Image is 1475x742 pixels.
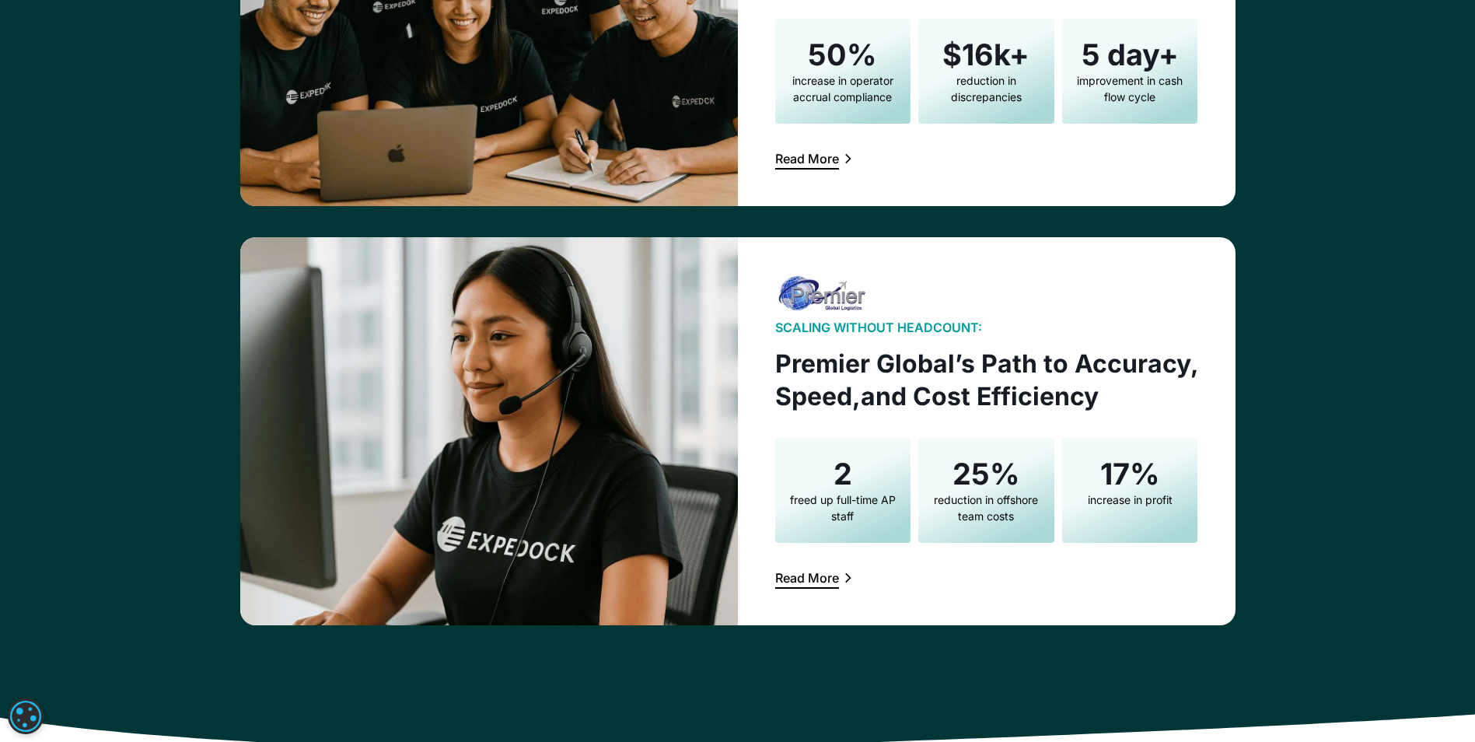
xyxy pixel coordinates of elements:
h4: 25% [952,457,1020,492]
div: increase in operator accrual compliance [785,72,901,105]
h3: Premier Global’s Path to Accuracy, Speed,and Cost Efficiency [775,348,1198,412]
div: increase in profit [1088,492,1173,508]
iframe: Chat Widget [1216,574,1475,742]
div: improvement in cash flow cycle [1071,72,1188,105]
div: Read More [775,152,839,165]
h4: 2 [834,457,852,492]
div: reduction in offshore team costs [928,492,1044,524]
div: Scaling Without Headcount: [775,320,982,335]
h4: 50% [808,37,877,73]
a: Read More [775,149,855,169]
h4: 5 day+ [1082,37,1179,73]
a: Read More [775,568,855,588]
div: reduction in discrepancies [928,72,1044,105]
h4: $16k+ [942,37,1029,73]
div: Widget de chat [1216,574,1475,742]
div: freed up full-time AP staff [785,492,901,524]
h4: 17% [1100,457,1160,492]
img: premier logo [775,275,869,313]
div: Read More [775,572,839,584]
